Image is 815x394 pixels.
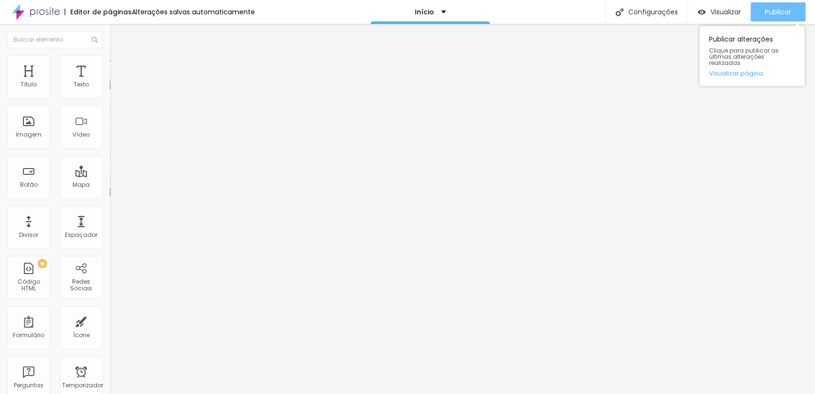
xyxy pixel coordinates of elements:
[70,277,92,292] font: Redes Sociais
[765,7,791,17] font: Publicar
[415,7,434,17] font: Início
[73,130,90,138] font: Vídeo
[110,24,815,394] iframe: Editor
[18,277,40,292] font: Código HTML
[13,331,44,339] font: Formulário
[688,2,751,21] button: Visualizar
[62,381,103,389] font: Temporizador
[132,7,255,17] font: Alterações salvas automaticamente
[70,7,132,17] font: Editor de páginas
[709,34,773,44] font: Publicar alterações
[21,80,37,88] font: Título
[73,181,90,189] font: Mapa
[709,70,795,76] a: Visualizar página
[709,46,779,67] font: Clique para publicar as últimas alterações realizadas
[628,7,678,17] font: Configurações
[20,181,38,189] font: Botão
[65,231,97,239] font: Espaçador
[14,381,43,389] font: Perguntas
[7,31,103,48] input: Buscar elemento
[615,8,624,16] img: Ícone
[92,37,97,43] img: Ícone
[19,231,38,239] font: Divisor
[16,130,42,138] font: Imagem
[751,2,805,21] button: Publicar
[74,80,89,88] font: Texto
[710,7,741,17] font: Visualizar
[698,8,706,16] img: view-1.svg
[73,331,90,339] font: Ícone
[709,69,763,78] font: Visualizar página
